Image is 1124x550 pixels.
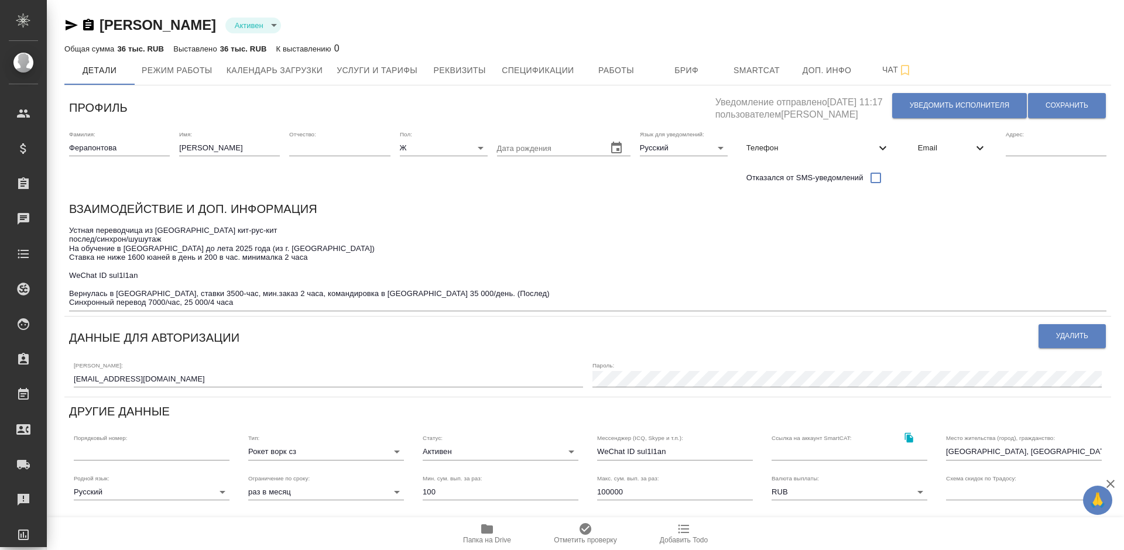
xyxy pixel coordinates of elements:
[1056,331,1088,341] span: Удалить
[74,362,123,368] label: [PERSON_NAME]:
[276,42,339,56] div: 0
[423,444,578,460] div: Активен
[1083,486,1112,515] button: 🙏
[289,131,316,137] label: Отчество:
[659,63,715,78] span: Бриф
[729,63,785,78] span: Smartcat
[1039,324,1106,348] button: Удалить
[225,18,281,33] div: Активен
[660,536,708,544] span: Добавить Todo
[635,517,733,550] button: Добавить Todo
[799,63,855,78] span: Доп. инфо
[892,93,1027,118] button: Уведомить исполнителя
[737,135,899,161] div: Телефон
[463,536,511,544] span: Папка на Drive
[1088,488,1108,513] span: 🙏
[69,328,239,347] h6: Данные для авторизации
[400,131,412,137] label: Пол:
[910,101,1009,111] span: Уведомить исполнителя
[588,63,645,78] span: Работы
[1046,101,1088,111] span: Сохранить
[438,517,536,550] button: Папка на Drive
[231,20,267,30] button: Активен
[898,63,912,77] svg: Подписаться
[69,402,170,421] h6: Другие данные
[74,435,127,441] label: Порядковый номер:
[400,140,488,156] div: Ж
[597,435,683,441] label: Мессенджер (ICQ, Skype и т.п.):
[1006,131,1024,137] label: Адрес:
[502,63,574,78] span: Спецификации
[423,435,443,441] label: Статус:
[117,44,164,53] p: 36 тыс. RUB
[248,435,259,441] label: Тип:
[74,475,109,481] label: Родной язык:
[918,142,973,154] span: Email
[909,135,996,161] div: Email
[74,484,229,500] div: Русский
[248,475,310,481] label: Ограничение по сроку:
[1028,93,1106,118] button: Сохранить
[81,18,95,32] button: Скопировать ссылку
[597,475,659,481] label: Макс. сум. вып. за раз:
[248,444,404,460] div: Рокет ворк сз
[592,362,614,368] label: Пароль:
[772,484,927,500] div: RUB
[772,435,852,441] label: Ссылка на аккаунт SmartCAT:
[276,44,334,53] p: К выставлению
[69,200,317,218] h6: Взаимодействие и доп. информация
[946,435,1055,441] label: Место жительства (город), гражданство:
[897,425,921,449] button: Скопировать ссылку
[227,63,323,78] span: Календарь загрузки
[142,63,213,78] span: Режим работы
[431,63,488,78] span: Реквизиты
[869,63,926,77] span: Чат
[554,536,616,544] span: Отметить проверку
[423,475,482,481] label: Мин. сум. вып. за раз:
[64,18,78,32] button: Скопировать ссылку для ЯМессенджера
[746,142,876,154] span: Телефон
[69,131,95,137] label: Фамилия:
[337,63,417,78] span: Услуги и тарифы
[715,90,892,121] h5: Уведомление отправлено [DATE] 11:17 пользователем [PERSON_NAME]
[179,131,192,137] label: Имя:
[248,484,404,500] div: раз в месяц
[100,17,216,33] a: [PERSON_NAME]
[69,226,1106,307] textarea: Устная переводчица из [GEOGRAPHIC_DATA] кит-рус-кит послед/синхрон/шушутаж На обучение в [GEOGRAP...
[64,44,117,53] p: Общая сумма
[69,98,128,117] h6: Профиль
[640,131,704,137] label: Язык для уведомлений:
[946,475,1016,481] label: Схема скидок по Традосу:
[772,475,819,481] label: Валюта выплаты:
[536,517,635,550] button: Отметить проверку
[220,44,267,53] p: 36 тыс. RUB
[746,172,863,184] span: Отказался от SMS-уведомлений
[173,44,220,53] p: Выставлено
[71,63,128,78] span: Детали
[640,140,728,156] div: Русский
